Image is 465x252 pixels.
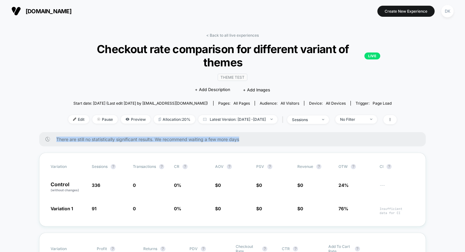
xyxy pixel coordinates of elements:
[260,101,299,106] div: Audience:
[380,207,414,215] span: Insufficient data for CI
[259,206,262,211] span: 0
[73,118,76,121] img: edit
[256,206,262,211] span: $
[256,182,262,188] span: $
[297,164,313,169] span: Revenue
[51,164,85,169] span: Variation
[387,164,392,169] button: ?
[9,6,73,16] button: [DOMAIN_NAME]
[441,5,454,17] div: DK
[51,206,73,211] span: Variation 1
[262,246,267,251] button: ?
[300,182,303,188] span: 0
[206,33,259,38] a: < Back to all live experiences
[351,164,356,169] button: ?
[133,182,136,188] span: 0
[215,164,224,169] span: AOV
[297,206,303,211] span: $
[316,164,321,169] button: ?
[304,101,350,106] span: Device:
[174,182,181,188] span: 0 %
[270,119,273,120] img: end
[300,206,303,211] span: 0
[356,101,392,106] div: Trigger:
[195,87,230,93] span: + Add Description
[174,164,179,169] span: CR
[189,246,198,251] span: PDV
[364,52,380,59] p: LIVE
[51,188,79,192] span: (without changes)
[267,164,272,169] button: ?
[227,164,232,169] button: ?
[203,118,207,121] img: calendar
[233,101,250,106] span: all pages
[11,6,21,16] img: Visually logo
[56,137,413,142] span: There are still no statistically significant results. We recommend waiting a few more days
[322,119,324,120] img: end
[121,115,151,124] span: Preview
[160,246,165,251] button: ?
[133,164,156,169] span: Transactions
[110,246,115,251] button: ?
[326,101,346,106] span: all devices
[92,206,96,211] span: 91
[174,206,181,211] span: 0 %
[198,115,277,124] span: Latest Version: [DATE] - [DATE]
[92,115,118,124] span: Pause
[218,101,250,106] div: Pages:
[51,182,85,193] p: Control
[373,101,392,106] span: Page Load
[158,118,161,121] img: rebalance
[338,182,349,188] span: 24%
[293,246,298,251] button: ?
[439,5,456,18] button: DK
[370,119,372,120] img: end
[259,182,262,188] span: 0
[133,206,136,211] span: 0
[218,206,221,211] span: 0
[297,182,303,188] span: $
[215,206,221,211] span: $
[340,117,365,122] div: No Filter
[143,246,157,251] span: Returns
[201,246,206,251] button: ?
[73,101,208,106] span: Start date: [DATE] (Last edit [DATE] by [EMAIL_ADDRESS][DOMAIN_NAME])
[355,246,360,251] button: ?
[215,182,221,188] span: $
[243,87,270,92] span: + Add Images
[97,246,107,251] span: Profit
[338,164,373,169] span: OTW
[183,164,188,169] button: ?
[380,164,414,169] span: CI
[256,164,264,169] span: PSV
[85,42,380,69] span: Checkout rate comparison for different variant of themes
[338,206,348,211] span: 76%
[154,115,195,124] span: Allocation: 20%
[68,115,89,124] span: Edit
[97,118,100,121] img: end
[377,6,435,17] button: Create New Experience
[92,164,108,169] span: Sessions
[111,164,116,169] button: ?
[159,164,164,169] button: ?
[282,246,290,251] span: CTR
[26,8,71,15] span: [DOMAIN_NAME]
[281,115,287,124] span: |
[380,183,414,193] span: ---
[92,182,100,188] span: 336
[281,101,299,106] span: All Visitors
[292,117,317,122] div: sessions
[218,182,221,188] span: 0
[218,74,247,81] span: Theme Test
